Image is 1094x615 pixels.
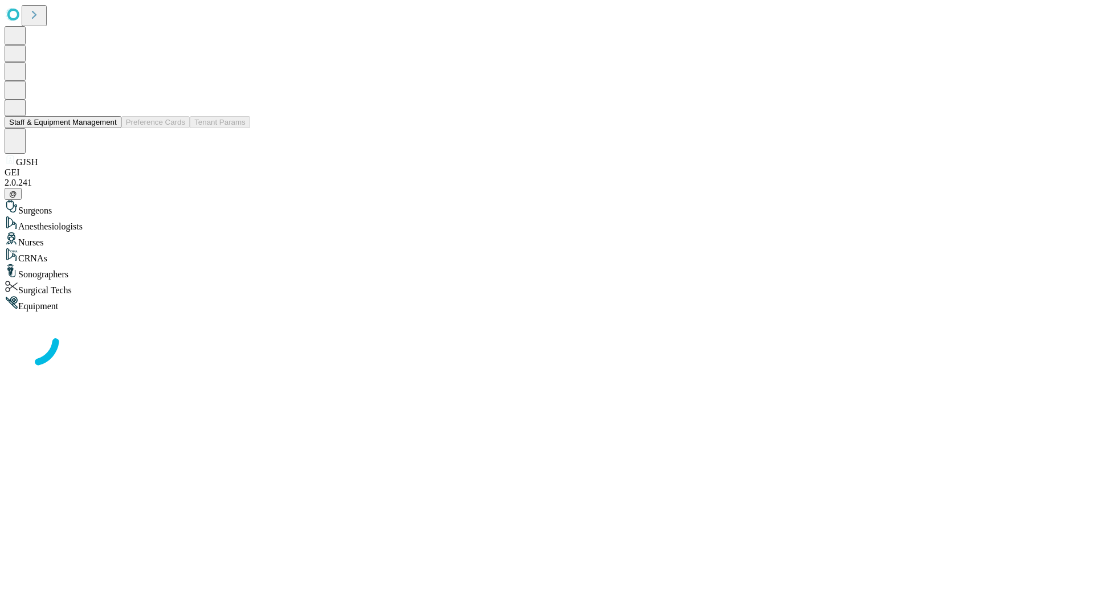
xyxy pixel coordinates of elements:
[5,200,1089,216] div: Surgeons
[5,178,1089,188] div: 2.0.241
[5,188,22,200] button: @
[5,264,1089,280] div: Sonographers
[5,167,1089,178] div: GEI
[5,116,121,128] button: Staff & Equipment Management
[190,116,250,128] button: Tenant Params
[5,248,1089,264] div: CRNAs
[5,280,1089,296] div: Surgical Techs
[5,232,1089,248] div: Nurses
[121,116,190,128] button: Preference Cards
[5,296,1089,311] div: Equipment
[5,216,1089,232] div: Anesthesiologists
[16,157,38,167] span: GJSH
[9,190,17,198] span: @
